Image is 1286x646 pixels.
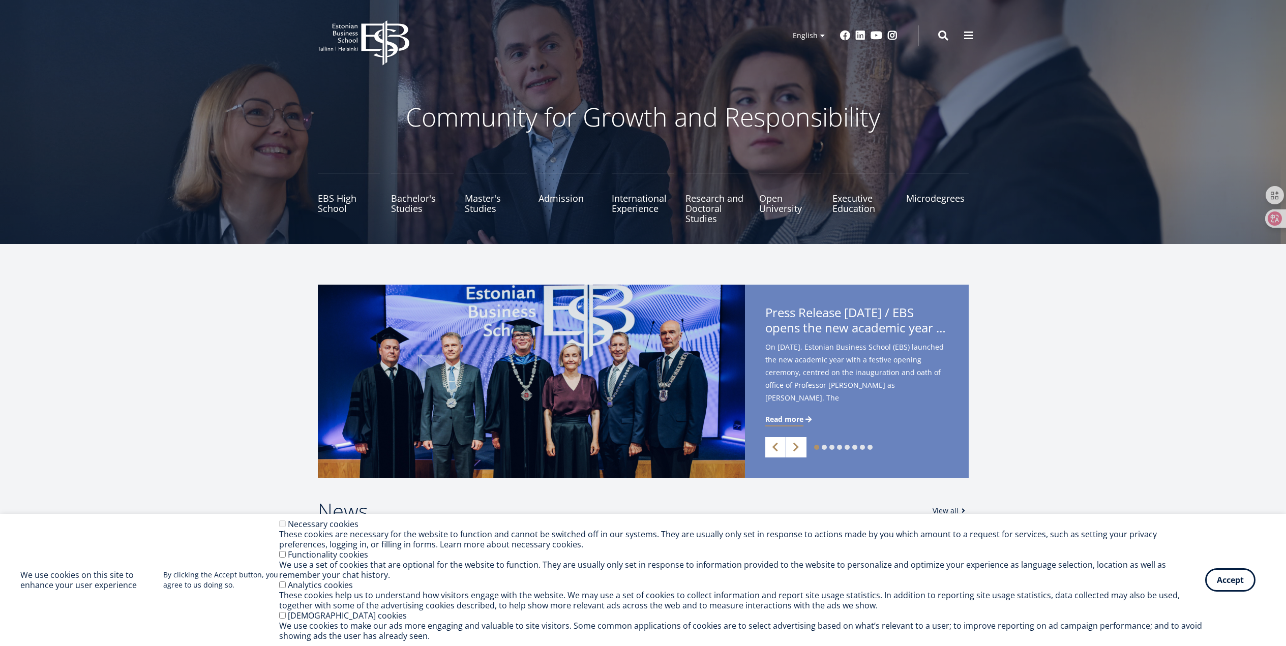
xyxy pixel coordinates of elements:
a: Youtube [871,30,882,41]
h2: We use cookies on this site to enhance your user experience [20,570,163,590]
a: Previous [765,437,786,457]
span: Press Release [DATE] / EBS [765,305,948,339]
div: We use cookies to make our ads more engaging and valuable to site visitors. Some common applicati... [279,621,1205,641]
a: Bachelor's Studies [391,173,454,224]
label: Functionality cookies [288,549,368,560]
span: On [DATE], Estonian Business School (EBS) launched the new academic year with a festive opening c... [765,341,948,420]
a: Master's Studies [465,173,527,224]
a: International Experience [612,173,674,224]
p: By clicking the Accept button, you agree to us doing so. [163,570,279,590]
a: Instagram [887,30,898,41]
button: Accept [1205,568,1255,592]
label: Analytics cookies [288,579,353,591]
div: We use a set of cookies that are optional for the website to function. They are usually only set ... [279,560,1205,580]
a: Next [786,437,806,457]
a: Microdegrees [906,173,969,224]
a: EBS High School [318,173,380,224]
a: 2 [822,445,827,450]
a: 3 [829,445,834,450]
a: Linkedin [855,30,865,41]
a: Facebook [840,30,850,41]
span: Read more [765,414,803,424]
h2: News [318,498,922,524]
a: View all [933,506,969,516]
img: Rector inaugaration [318,285,745,478]
a: Open University [759,173,822,224]
label: [DEMOGRAPHIC_DATA] cookies [288,610,407,621]
div: These cookies help us to understand how visitors engage with the website. We may use a set of coo... [279,590,1205,610]
label: Necessary cookies [288,518,358,530]
div: These cookies are necessary for the website to function and cannot be switched off in our systems... [279,529,1205,549]
a: Executive Education [832,173,895,224]
span: opens the new academic year with the inauguration of [PERSON_NAME] [PERSON_NAME] – international ... [765,320,948,335]
a: 8 [868,445,873,450]
a: Research and Doctoral Studies [685,173,748,224]
a: 5 [845,445,850,450]
a: 4 [837,445,842,450]
a: 7 [860,445,865,450]
a: 1 [814,445,819,450]
a: 6 [852,445,857,450]
a: Read more [765,414,814,424]
a: Admission [539,173,601,224]
p: Community for Growth and Responsibility [374,102,913,132]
